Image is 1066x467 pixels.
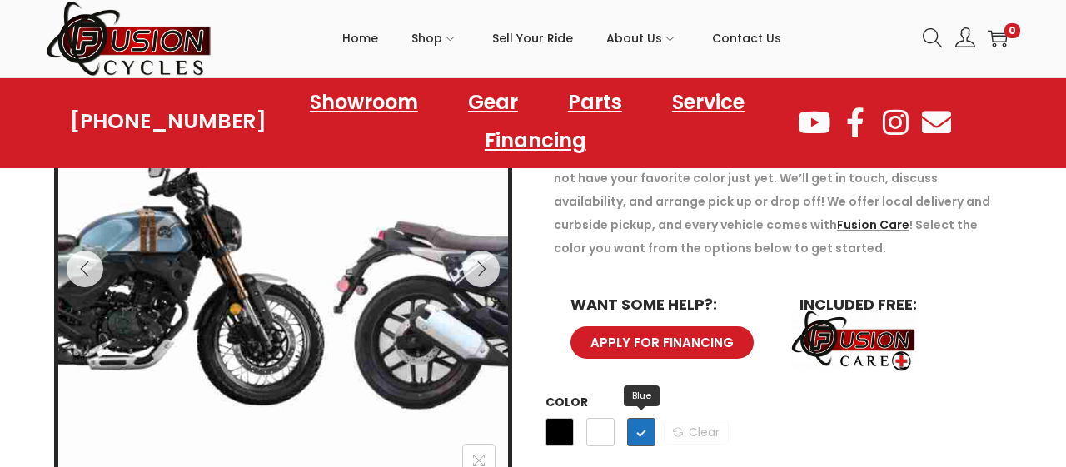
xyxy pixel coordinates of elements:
a: Sell Your Ride [492,1,573,76]
a: Gear [451,83,535,122]
label: Color [545,394,588,410]
a: Shop [411,1,459,76]
a: Showroom [293,83,435,122]
a: [PHONE_NUMBER] [70,110,266,133]
a: APPLY FOR FINANCING [570,326,754,359]
a: Parts [551,83,639,122]
h6: INCLUDED FREE: [799,297,995,312]
span: APPLY FOR FINANCING [590,336,734,349]
a: Clear [664,420,729,445]
a: 0 [988,28,1008,48]
span: Contact Us [712,17,781,59]
p: Reserve now! For 20% down be the next in line when this vehicle is available. Most of our vehicle... [554,120,1012,260]
a: Service [655,83,761,122]
a: Home [342,1,378,76]
button: Next [463,251,500,287]
span: About Us [606,17,662,59]
a: Fusion Care [837,216,909,233]
nav: Menu [266,83,796,160]
span: Home [342,17,378,59]
a: About Us [606,1,679,76]
span: Blue [624,385,660,406]
span: Sell Your Ride [492,17,573,59]
nav: Primary navigation [212,1,910,76]
button: Previous [67,251,103,287]
a: Financing [468,122,603,160]
h6: WANT SOME HELP?: [570,297,766,312]
span: Shop [411,17,442,59]
a: Contact Us [712,1,781,76]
